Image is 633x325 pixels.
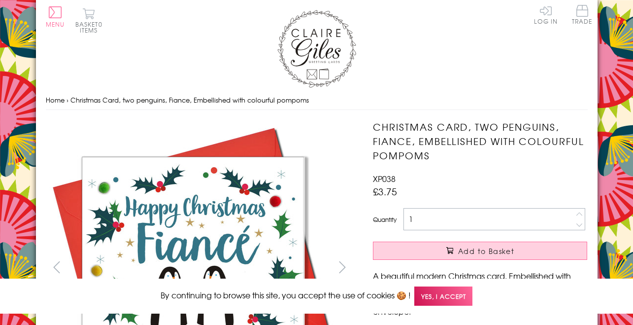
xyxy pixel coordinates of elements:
[458,246,514,256] span: Add to Basket
[373,270,587,317] p: A beautiful modern Christmas card. Embellished with bright coloured pompoms and printed on high q...
[373,173,396,184] span: XP038
[373,242,587,260] button: Add to Basket
[46,20,65,29] span: Menu
[46,95,65,105] a: Home
[67,95,68,105] span: ›
[572,5,593,26] a: Trade
[331,256,353,278] button: next
[414,287,472,306] span: Yes, I accept
[373,184,397,198] span: £3.75
[373,120,587,162] h1: Christmas Card, two penguins, Fiance, Embellished with colourful pompoms
[70,95,309,105] span: Christmas Card, two penguins, Fiance, Embellished with colourful pompoms
[75,8,102,33] button: Basket0 items
[46,6,65,27] button: Menu
[572,5,593,24] span: Trade
[373,215,397,224] label: Quantity
[80,20,102,35] span: 0 items
[534,5,558,24] a: Log In
[46,256,68,278] button: prev
[277,10,356,88] img: Claire Giles Greetings Cards
[46,90,588,110] nav: breadcrumbs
